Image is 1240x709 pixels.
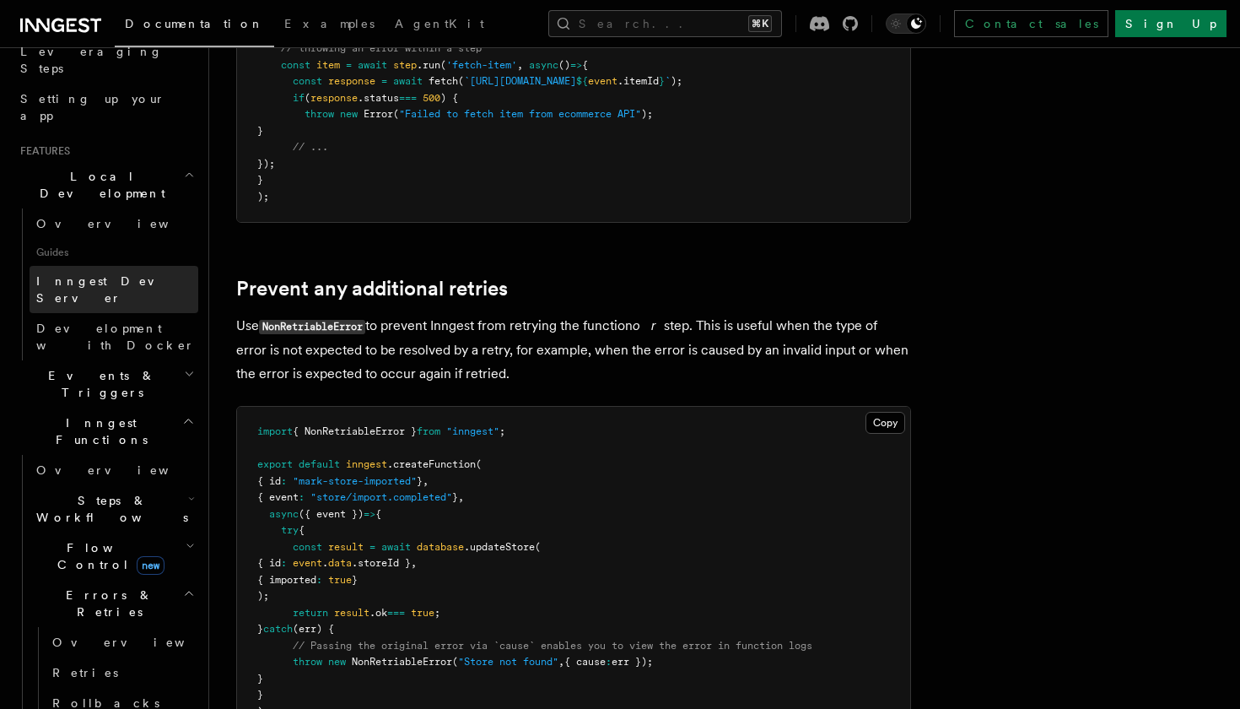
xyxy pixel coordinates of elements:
[293,92,305,104] span: if
[36,322,195,352] span: Development with Docker
[257,125,263,137] span: }
[617,75,659,87] span: .itemId
[464,75,576,87] span: `[URL][DOMAIN_NAME]
[30,208,198,239] a: Overview
[865,412,905,434] button: Copy
[236,277,508,300] a: Prevent any additional retries
[257,475,281,487] span: { id
[115,5,274,47] a: Documentation
[352,574,358,586] span: }
[328,75,375,87] span: response
[281,59,310,71] span: const
[274,5,385,46] a: Examples
[411,557,417,569] span: ,
[399,92,417,104] span: ===
[423,475,429,487] span: ,
[13,144,70,158] span: Features
[257,689,263,701] span: }
[886,14,926,34] button: Toggle dark mode
[352,656,452,668] span: NonRetriableError
[13,168,184,202] span: Local Development
[476,458,482,470] span: (
[417,425,440,437] span: from
[606,656,612,668] span: :
[293,425,417,437] span: { NonRetriableError }
[517,59,523,71] span: ,
[293,75,322,87] span: const
[293,623,334,635] span: (err) {
[30,492,188,526] span: Steps & Workflows
[257,491,299,503] span: { event
[440,59,446,71] span: (
[641,108,653,120] span: );
[548,10,782,37] button: Search...⌘K
[588,75,617,87] span: event
[954,10,1108,37] a: Contact sales
[633,317,664,333] em: or
[458,491,464,503] span: ,
[499,425,505,437] span: ;
[458,75,464,87] span: (
[257,174,263,186] span: }
[293,141,328,153] span: // ...
[665,75,671,87] span: `
[13,360,198,408] button: Events & Triggers
[281,557,287,569] span: :
[305,108,334,120] span: throw
[13,161,198,208] button: Local Development
[281,524,299,536] span: try
[558,656,564,668] span: ,
[364,108,393,120] span: Error
[30,266,198,313] a: Inngest Dev Server
[369,607,387,619] span: .ok
[576,75,588,87] span: ${
[281,42,482,54] span: // throwing an error within a step
[20,92,165,122] span: Setting up your app
[393,75,423,87] span: await
[52,636,226,649] span: Overview
[446,59,517,71] span: 'fetch-item'
[52,666,118,679] span: Retries
[13,414,182,448] span: Inngest Functions
[417,475,423,487] span: }
[582,59,588,71] span: {
[30,455,198,485] a: Overview
[387,458,476,470] span: .createFunction
[434,607,440,619] span: ;
[358,92,399,104] span: .status
[257,425,293,437] span: import
[452,656,458,668] span: (
[284,17,375,30] span: Examples
[381,75,387,87] span: =
[423,92,440,104] span: 500
[458,656,558,668] span: "Store not found"
[257,590,269,602] span: );
[46,658,198,688] a: Retries
[137,556,164,575] span: new
[299,524,305,536] span: {
[375,508,381,520] span: {
[446,425,499,437] span: "inngest"
[257,458,293,470] span: export
[671,75,682,87] span: );
[293,475,417,487] span: "mark-store-imported"
[358,59,387,71] span: await
[1115,10,1227,37] a: Sign Up
[322,557,328,569] span: .
[564,656,606,668] span: { cause
[293,640,812,652] span: // Passing the original error via `cause` enables you to view the error in function logs
[299,458,340,470] span: default
[328,557,352,569] span: data
[46,627,198,658] a: Overview
[529,59,558,71] span: async
[316,574,322,586] span: :
[393,108,399,120] span: (
[328,656,346,668] span: new
[381,541,411,553] span: await
[411,607,434,619] span: true
[263,623,293,635] span: catch
[36,217,210,230] span: Overview
[269,508,299,520] span: async
[299,491,305,503] span: :
[13,36,198,84] a: Leveraging Steps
